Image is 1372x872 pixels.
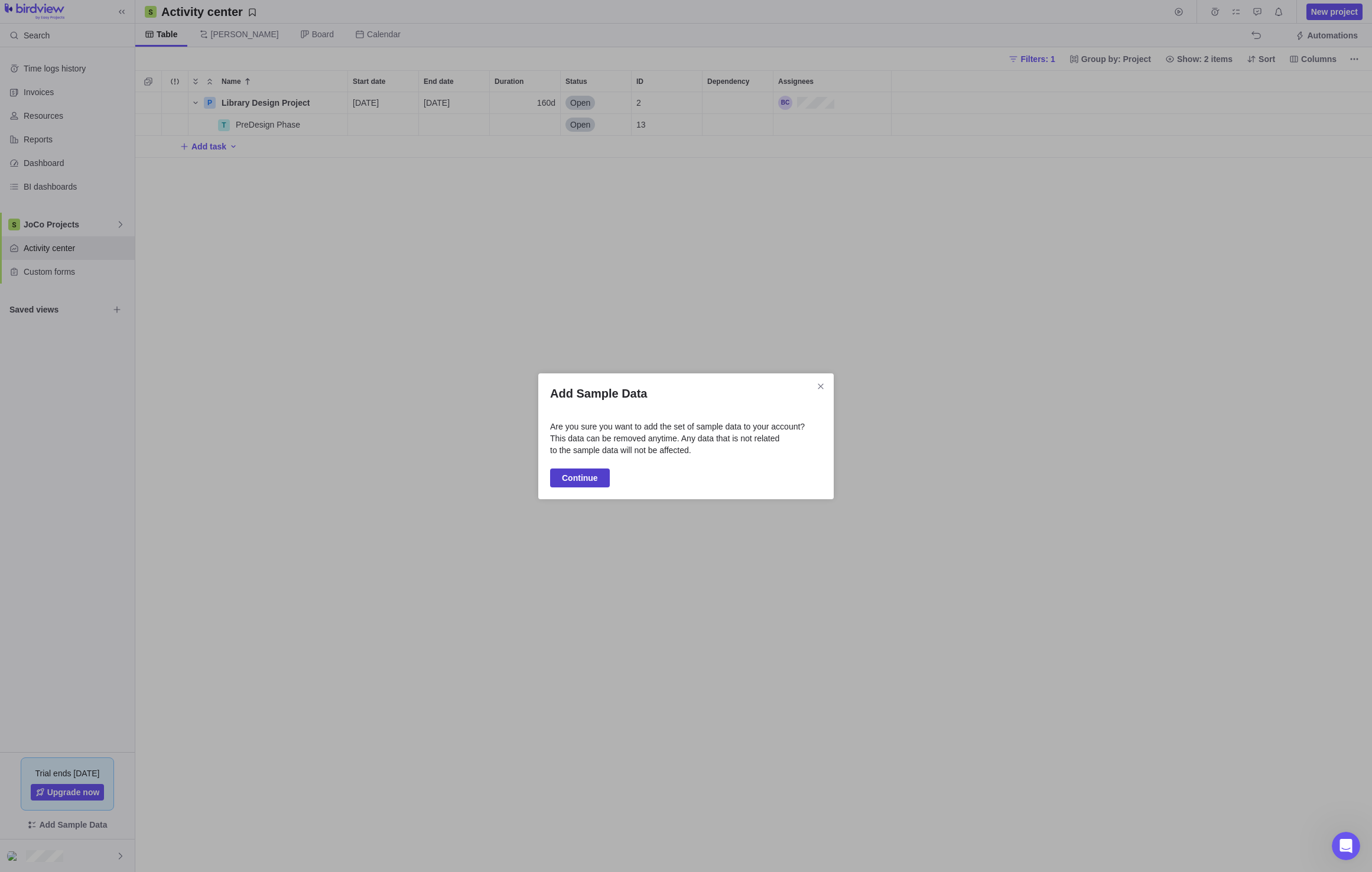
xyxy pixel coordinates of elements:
span: Continue [550,468,610,487]
h2: Add Sample Data [550,385,822,402]
div: Are you sure you want to add the set of sample data to your account? This data can be removed any... [550,421,822,456]
span: Continue [562,471,598,485]
span: Close [812,378,829,395]
iframe: Intercom live chat [1332,832,1360,860]
div: Add Sample Data [538,373,834,499]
